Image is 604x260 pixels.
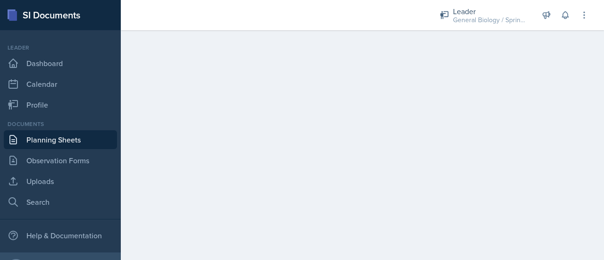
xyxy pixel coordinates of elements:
[4,54,117,73] a: Dashboard
[4,130,117,149] a: Planning Sheets
[4,151,117,170] a: Observation Forms
[453,15,528,25] div: General Biology / Spring 2025
[4,43,117,52] div: Leader
[4,95,117,114] a: Profile
[4,226,117,245] div: Help & Documentation
[4,120,117,128] div: Documents
[4,75,117,93] a: Calendar
[453,6,528,17] div: Leader
[4,172,117,191] a: Uploads
[4,193,117,211] a: Search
